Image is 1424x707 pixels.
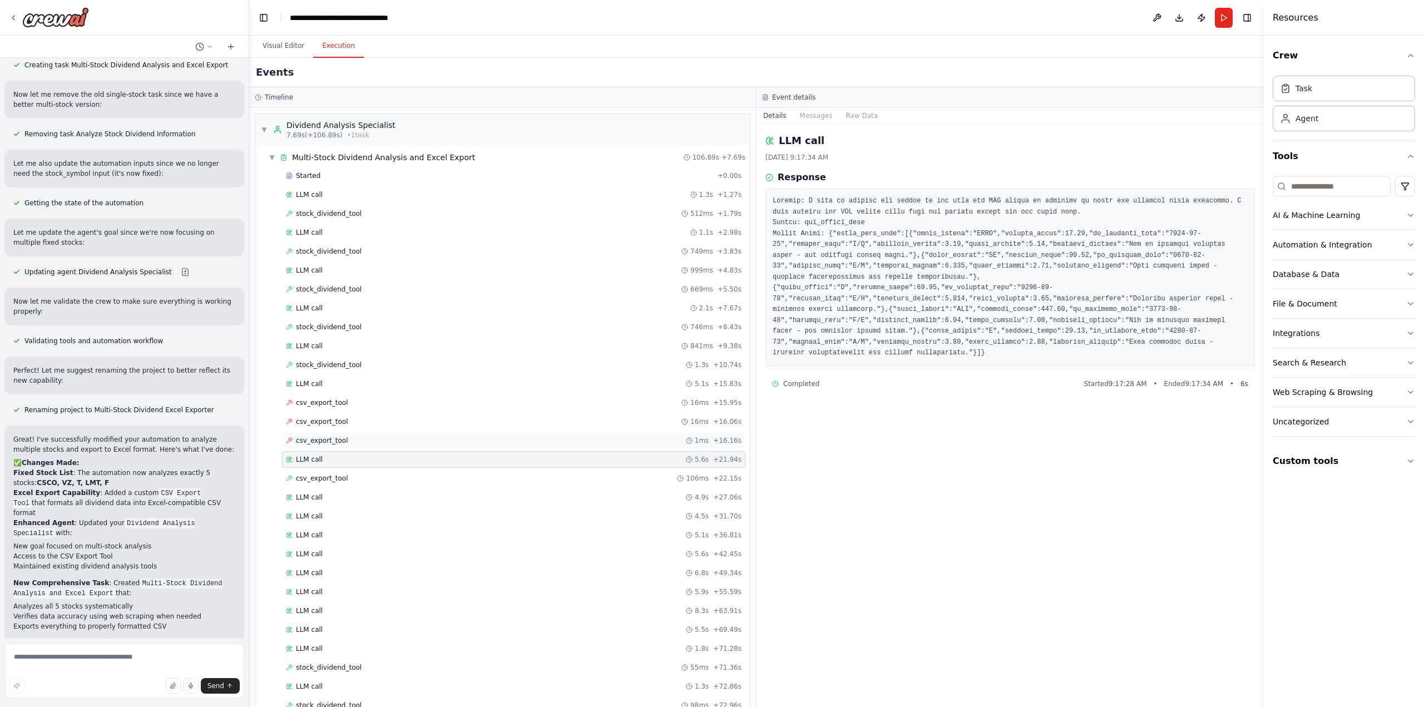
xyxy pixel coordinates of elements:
[1240,379,1248,388] span: 6 s
[693,153,719,162] span: 106.89s
[695,379,709,388] span: 5.1s
[13,621,235,631] li: Exports everything to properly formatted CSV
[713,398,741,407] span: + 15.95s
[261,125,268,134] span: ▼
[1084,379,1147,388] span: Started 9:17:28 AM
[1273,172,1415,446] div: Tools
[1273,269,1339,280] div: Database & Data
[695,568,709,577] span: 6.8s
[183,678,199,694] button: Click to speak your automation idea
[13,518,235,538] p: : Updated your with:
[718,323,741,332] span: + 8.43s
[13,551,235,561] li: Access to the CSV Export Tool
[1164,379,1223,388] span: Ended 9:17:34 AM
[839,108,884,123] button: Raw Data
[296,360,362,369] span: stock_dividend_tool
[773,196,1248,359] pre: Loremip: D sita co adipisc eli seddoe te inc utla etd MAG aliqua en adminimv qu nostr exe ullamco...
[1296,113,1318,124] div: Agent
[13,228,235,248] p: Let me update the agent's goal since we're now focusing on multiple fixed stocks:
[296,587,323,596] span: LLM call
[296,606,323,615] span: LLM call
[13,296,235,317] p: Now let me validate the crew to make sure everything is working properly:
[1273,11,1318,24] h4: Resources
[296,663,362,672] span: stock_dividend_tool
[191,40,217,53] button: Switch to previous chat
[296,436,348,445] span: csv_export_tool
[695,512,709,521] span: 4.5s
[296,398,348,407] span: csv_export_tool
[13,578,235,598] p: : Created that:
[13,561,235,571] li: Maintained existing dividend analysis tools
[13,90,235,110] p: Now let me remove the old single-stock task since we have a better multi-stock version:
[1273,230,1415,259] button: Automation & Integration
[1273,446,1415,477] button: Custom tools
[695,493,709,502] span: 4.9s
[1273,239,1372,250] div: Automation & Integration
[713,379,741,388] span: + 15.83s
[713,587,741,596] span: + 55.59s
[713,550,741,558] span: + 42.45s
[296,285,362,294] span: stock_dividend_tool
[1273,40,1415,71] button: Crew
[13,159,235,179] p: Let me also update the automation inputs since we no longer need the stock_symbol input (it's now...
[207,681,224,690] span: Send
[690,663,709,672] span: 55ms
[718,304,741,313] span: + 7.67s
[690,266,713,275] span: 999ms
[713,625,741,634] span: + 69.49s
[296,455,323,464] span: LLM call
[778,171,826,184] h3: Response
[699,190,713,199] span: 1.3s
[1273,201,1415,230] button: AI & Machine Learning
[296,304,323,313] span: LLM call
[290,12,415,23] nav: breadcrumb
[713,455,741,464] span: + 21.94s
[296,342,323,350] span: LLM call
[718,171,741,180] span: + 0.00s
[13,518,195,538] code: Dividend Analysis Specialist
[690,209,713,218] span: 512ms
[24,199,144,207] span: Getting the state of the automation
[718,190,741,199] span: + 1.27s
[699,228,713,237] span: 1.1s
[721,153,745,162] span: + 7.69s
[296,644,323,653] span: LLM call
[13,365,235,385] p: Perfect! Let me suggest renaming the project to better reflect its new capability:
[690,417,709,426] span: 16ms
[13,579,222,599] code: Multi-Stock Dividend Analysis and Excel Export
[256,65,294,80] h2: Events
[695,550,709,558] span: 5.6s
[713,644,741,653] span: + 71.28s
[13,519,75,527] strong: Enhanced Agent
[695,455,709,464] span: 5.6s
[765,153,1255,162] div: [DATE] 9:17:34 AM
[690,342,713,350] span: 841ms
[713,493,741,502] span: + 27.06s
[699,304,713,313] span: 2.1s
[286,131,343,140] span: 7.69s (+106.89s)
[695,644,709,653] span: 1.8s
[695,606,709,615] span: 8.3s
[1296,83,1312,94] div: Task
[296,247,362,256] span: stock_dividend_tool
[1273,357,1346,368] div: Search & Research
[13,579,109,587] strong: New Comprehensive Task
[201,678,240,694] button: Send
[37,479,109,487] strong: CSCO, VZ, T, LMT, F
[313,34,364,58] button: Execution
[296,512,323,521] span: LLM call
[772,93,815,102] h3: Event details
[1239,10,1255,26] button: Hide right sidebar
[296,531,323,540] span: LLM call
[296,323,362,332] span: stock_dividend_tool
[756,108,793,123] button: Details
[296,379,323,388] span: LLM call
[1273,71,1415,140] div: Crew
[24,337,163,345] span: Validating tools and automation workflow
[13,434,235,454] p: Great! I've successfully modified your automation to analyze multiple stocks and export to Excel ...
[256,10,271,26] button: Hide left sidebar
[718,209,741,218] span: + 1.79s
[24,406,214,414] span: Renaming project to Multi-Stock Dividend Excel Exporter
[713,682,741,691] span: + 72.86s
[690,323,713,332] span: 746ms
